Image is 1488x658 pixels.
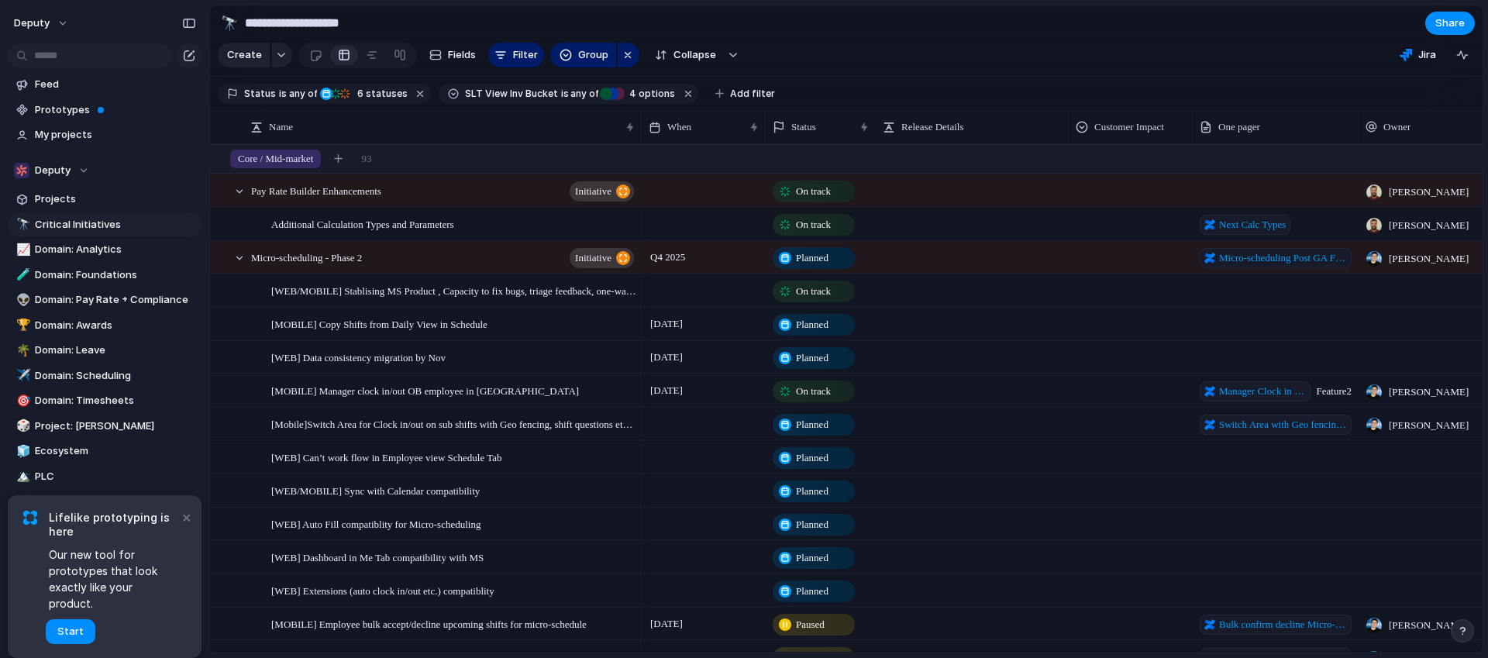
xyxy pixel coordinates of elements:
span: Bulk confirm decline Micro-schedule via Mobile [1219,617,1347,632]
a: 🧊Ecosystem [8,439,201,463]
span: [WEB] Auto Fill compatiblity for Micro-scheduling [271,515,480,532]
span: Add filter [730,87,775,101]
span: 4 [625,88,639,99]
span: [PERSON_NAME] [1389,218,1469,233]
button: Collapse [646,43,724,67]
span: Ecosystem [35,443,196,459]
span: Project: [PERSON_NAME] [35,419,196,434]
span: Collapse [673,47,716,63]
span: Pay Rate Builder Enhancements [251,181,381,199]
button: 🏆 [14,318,29,333]
button: Dismiss [177,508,195,526]
span: [WEB/MOBILE] Sync with Calendar compatibility [271,481,480,499]
div: 🔭 [16,215,27,233]
span: [DATE] [646,381,687,400]
span: Release Details [901,119,964,135]
button: Fields [423,43,482,67]
button: 🧊 [14,443,29,459]
a: 🎲Project: [PERSON_NAME] [8,415,201,438]
span: Start [57,624,84,639]
a: Next Calc Types [1200,215,1290,235]
span: Planned [796,450,828,466]
a: 👽Domain: Pay Rate + Compliance [8,288,201,312]
button: Jira [1393,43,1442,67]
button: 🌴 [14,343,29,358]
span: Owner [1383,119,1410,135]
button: deputy [7,11,77,36]
div: 🔭Critical Initiatives [8,213,201,236]
div: 🏆Domain: Awards [8,314,201,337]
button: Create [218,43,270,67]
span: Switch Area with Geo fencing and Shift questions for Micro-scheduling clock in out?force_transiti... [1219,417,1347,432]
a: ✈️Domain: Scheduling [8,364,201,388]
a: Feed [8,73,201,96]
button: 🧪 [14,267,29,283]
span: [MOBILE] Employee bulk accept/decline upcoming shifts for micro-schedule [271,615,587,632]
span: On track [796,284,831,299]
span: Planned [796,584,828,599]
span: is [561,87,569,101]
button: Deputy [8,159,201,182]
button: 📈 [14,242,29,257]
span: [PERSON_NAME] [1389,184,1469,200]
button: 🎯 [14,393,29,408]
span: [PERSON_NAME] [1389,618,1469,633]
span: Our new tool for prototypes that look exactly like your product. [49,546,178,611]
span: Critical Initiatives [35,217,196,233]
button: Filter [488,43,544,67]
span: Planned [796,417,828,432]
div: 🏆 [16,316,27,334]
span: When [667,119,691,135]
a: 🏔️PLC [8,465,201,488]
span: Group [578,47,608,63]
span: Deputy [35,163,71,178]
div: 🧪 [16,266,27,284]
div: 🧪 [16,493,27,511]
span: Lifelike prototyping is here [49,511,178,539]
span: [MOBILE] Copy Shifts from Daily View in Schedule [271,315,487,332]
span: statuses [353,87,408,101]
div: 🌴 [16,342,27,360]
button: Group [550,43,616,67]
div: 🎯 [16,392,27,410]
button: Share [1425,12,1475,35]
span: [DATE] [646,348,687,367]
button: 🧪 [14,494,29,509]
span: initiative [575,181,611,202]
span: Name [269,119,293,135]
button: Add filter [706,83,784,105]
a: Micro-scheduling Post GA Feature Development List [1200,248,1352,268]
span: Projects [35,191,196,207]
span: Filter [513,47,538,63]
a: 📈Domain: Analytics [8,238,201,261]
button: ✈️ [14,368,29,384]
a: 🧪Domain: Foundations [8,264,201,287]
span: [WEB] Can’t work flow in Employee view Schedule Tab [271,448,502,466]
span: [WEB/MOBILE] Stablising MS Product , Capacity to fix bugs, triage feedback, one-way rollout etc. [271,281,636,299]
div: 🎲 [16,417,27,435]
a: 🎯Domain: Timesheets [8,389,201,412]
span: any of [569,87,599,101]
span: CI Initiatives [35,494,196,509]
span: Domain: Foundations [35,267,196,283]
span: deputy [14,16,50,31]
span: Fields [448,47,476,63]
a: 🌴Domain: Leave [8,339,201,362]
span: Core / Mid-market [238,151,313,167]
span: any of [287,87,317,101]
span: Domain: Analytics [35,242,196,257]
span: initiative [575,247,611,269]
span: [WEB] Dashboard in Me Tab compatibility with MS [271,548,484,566]
span: 6 [353,88,366,99]
div: 👽 [16,291,27,309]
span: Planned [796,484,828,499]
span: Customer Impact [1094,119,1164,135]
span: Create [227,47,262,63]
